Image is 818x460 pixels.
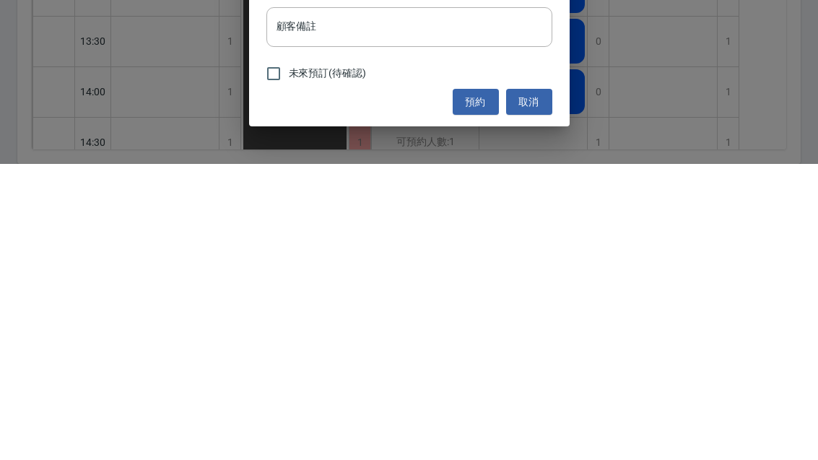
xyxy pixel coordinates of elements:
div: 設定可預約人數上限 [266,49,552,90]
span: 設定可預約人數上限 [318,61,541,77]
label: 顧客電話 [277,95,312,105]
button: 預約 [453,385,499,412]
span: 未來預訂(待確認) [289,362,367,377]
div: 30分鐘 [266,202,552,241]
button: 取消 [506,385,552,412]
label: 顧客姓名 [277,145,312,156]
label: 服務時長 [277,196,307,207]
label: 備註 [277,246,292,257]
